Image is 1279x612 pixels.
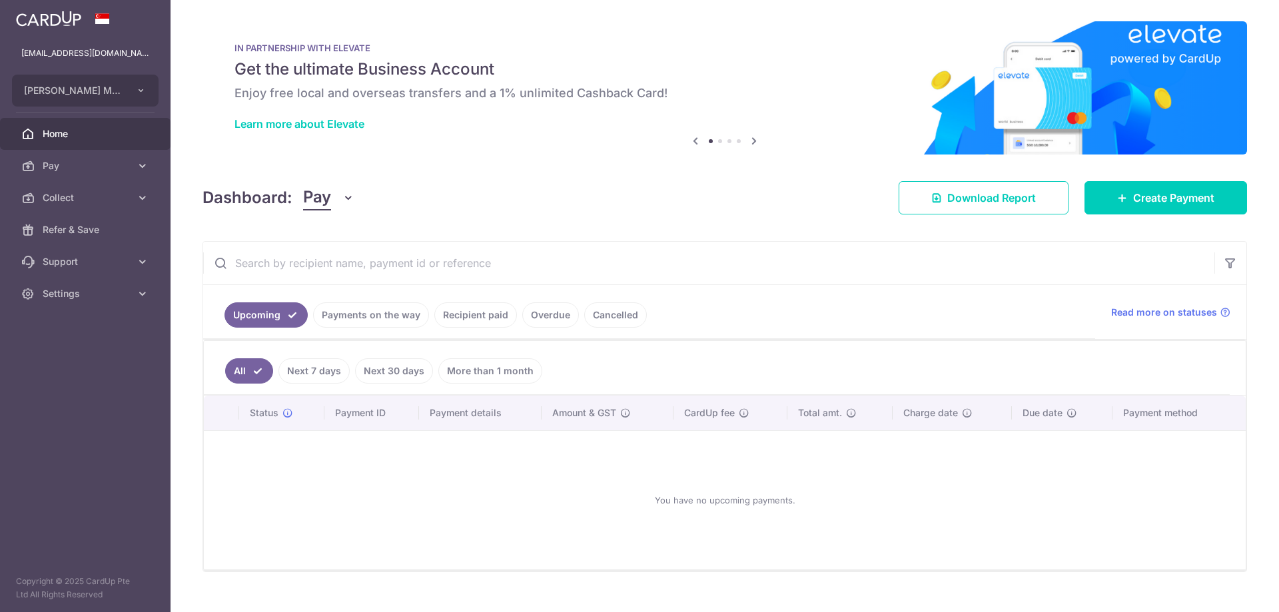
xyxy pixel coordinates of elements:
[234,117,364,131] a: Learn more about Elevate
[324,396,419,430] th: Payment ID
[224,302,308,328] a: Upcoming
[552,406,616,420] span: Amount & GST
[947,190,1036,206] span: Download Report
[234,85,1215,101] h6: Enjoy free local and overseas transfers and a 1% unlimited Cashback Card!
[1112,396,1246,430] th: Payment method
[43,255,131,268] span: Support
[438,358,542,384] a: More than 1 month
[43,159,131,172] span: Pay
[278,358,350,384] a: Next 7 days
[43,191,131,204] span: Collect
[1133,190,1214,206] span: Create Payment
[225,358,273,384] a: All
[355,358,433,384] a: Next 30 days
[21,47,149,60] p: [EMAIL_ADDRESS][DOMAIN_NAME]
[903,406,958,420] span: Charge date
[899,181,1068,214] a: Download Report
[684,406,735,420] span: CardUp fee
[419,396,542,430] th: Payment details
[203,21,1247,154] img: Renovation banner
[1023,406,1063,420] span: Due date
[522,302,579,328] a: Overdue
[1111,306,1230,319] a: Read more on statuses
[203,242,1214,284] input: Search by recipient name, payment id or reference
[16,11,81,27] img: CardUp
[434,302,517,328] a: Recipient paid
[303,185,354,210] button: Pay
[798,406,842,420] span: Total amt.
[1084,181,1247,214] a: Create Payment
[250,406,278,420] span: Status
[43,127,131,141] span: Home
[584,302,647,328] a: Cancelled
[234,43,1215,53] p: IN PARTNERSHIP WITH ELEVATE
[203,186,292,210] h4: Dashboard:
[234,59,1215,80] h5: Get the ultimate Business Account
[43,287,131,300] span: Settings
[303,185,331,210] span: Pay
[12,75,159,107] button: [PERSON_NAME] MANAGEMENT CONSULTANCY (S) PTE. LTD.
[1111,306,1217,319] span: Read more on statuses
[220,442,1230,559] div: You have no upcoming payments.
[313,302,429,328] a: Payments on the way
[43,223,131,236] span: Refer & Save
[24,84,123,97] span: [PERSON_NAME] MANAGEMENT CONSULTANCY (S) PTE. LTD.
